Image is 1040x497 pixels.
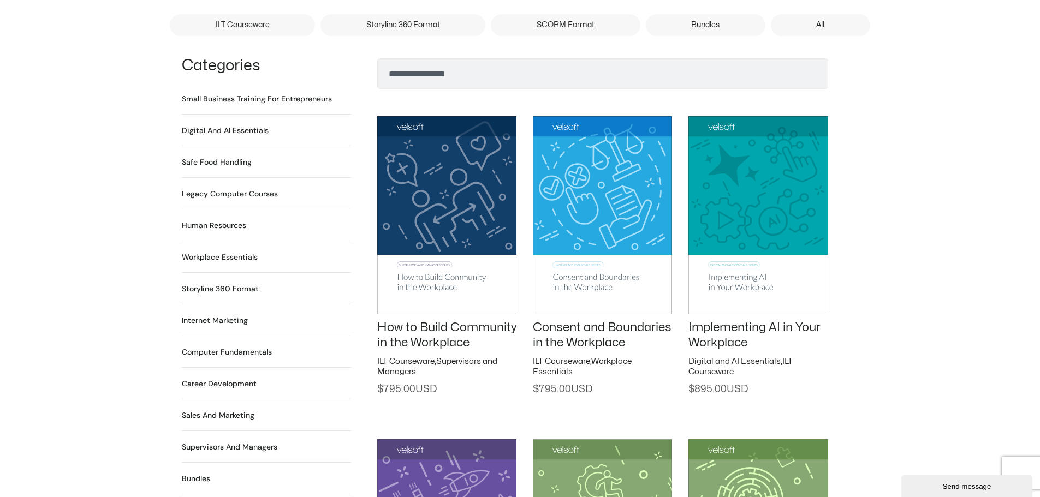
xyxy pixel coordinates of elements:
[170,14,870,39] nav: Menu
[182,441,277,453] h2: Supervisors and Managers
[182,125,269,136] h2: Digital and AI Essentials
[771,14,870,36] a: All
[533,357,590,366] a: ILT Courseware
[182,125,269,136] a: Visit product category Digital and AI Essentials
[491,14,640,36] a: SCORM Format
[377,321,516,349] a: How to Build Community in the Workplace
[182,378,257,390] h2: Career Development
[320,14,485,36] a: Storyline 360 Format
[182,93,332,105] h2: Small Business Training for Entrepreneurs
[688,385,694,394] span: $
[182,378,257,390] a: Visit product category Career Development
[377,357,497,376] a: Supervisors and Managers
[688,356,828,378] h2: ,
[182,157,252,168] h2: Safe Food Handling
[182,346,272,358] a: Visit product category Computer Fundamentals
[688,357,781,366] a: Digital and AI Essentials
[170,14,315,36] a: ILT Courseware
[182,220,246,231] h2: Human Resources
[182,220,246,231] a: Visit product category Human Resources
[182,188,278,200] a: Visit product category Legacy Computer Courses
[182,93,332,105] a: Visit product category Small Business Training for Entrepreneurs
[377,356,516,378] h2: ,
[182,252,258,263] a: Visit product category Workplace Essentials
[182,473,210,484] a: Visit product category Bundles
[182,346,272,358] h2: Computer Fundamentals
[377,385,383,394] span: $
[901,473,1035,497] iframe: chat widget
[182,410,254,421] a: Visit product category Sales and Marketing
[533,385,539,394] span: $
[533,321,671,349] a: Consent and Boundaries in the Workplace
[533,356,672,378] h2: ,
[688,321,821,349] a: Implementing AI in Your Workplace
[182,283,259,295] a: Visit product category Storyline 360 Format
[533,385,592,394] span: 795.00
[182,188,278,200] h2: Legacy Computer Courses
[182,410,254,421] h2: Sales and Marketing
[377,385,437,394] span: 795.00
[182,157,252,168] a: Visit product category Safe Food Handling
[182,441,277,453] a: Visit product category Supervisors and Managers
[182,315,248,326] a: Visit product category Internet Marketing
[182,315,248,326] h2: Internet Marketing
[182,283,259,295] h2: Storyline 360 Format
[377,357,435,366] a: ILT Courseware
[182,252,258,263] h2: Workplace Essentials
[688,385,748,394] span: 895.00
[182,58,351,74] h1: Categories
[182,473,210,484] h2: Bundles
[646,14,765,36] a: Bundles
